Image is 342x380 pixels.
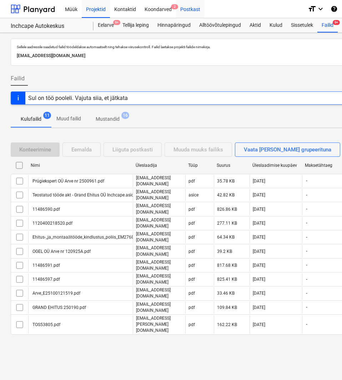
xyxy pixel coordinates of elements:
div: [DATE] [253,207,265,212]
a: Kulud [265,18,287,32]
span: - [305,290,308,296]
div: Failid [317,18,338,32]
i: keyboard_arrow_down [316,5,325,13]
div: Üleslaadimise kuupäev [252,163,299,168]
div: pdf [188,277,195,282]
div: 64.34 KB [217,235,235,240]
div: pdf [188,291,195,296]
div: pdf [188,305,195,310]
p: [EMAIL_ADDRESS][DOMAIN_NAME] [136,287,182,299]
div: 39.2 KB [217,249,232,254]
span: 9+ [113,20,120,25]
a: Aktid [245,18,265,32]
span: - [305,248,308,254]
span: - [305,276,308,282]
div: [DATE] [253,192,265,197]
a: Sissetulek [287,18,317,32]
div: 33.46 KB [217,291,235,296]
div: Eelarve [94,18,118,32]
div: 11486590.pdf [31,207,60,212]
div: 11486591.pdf [31,263,60,268]
div: 11486597.pdf [31,277,60,282]
div: [DATE] [253,235,265,240]
div: [DATE] [253,249,265,254]
div: 35.78 KB [217,179,235,184]
a: Hinnapäringud [153,18,195,32]
div: [DATE] [253,221,265,226]
div: [DATE] [253,305,265,310]
div: 826.86 KB [217,207,237,212]
div: pdf [188,207,195,212]
div: pdf [188,263,195,268]
div: 1120400218520.pdf [31,221,72,226]
div: Suurus [217,163,247,168]
div: pdf [188,322,195,327]
div: Nimi [31,163,130,168]
div: Sul on töö pooleli. Vajuta siia, et jätkata [28,95,128,101]
p: [EMAIL_ADDRESS][DOMAIN_NAME] [136,203,182,215]
p: [EMAIL_ADDRESS][DOMAIN_NAME] [136,175,182,187]
div: [DATE] [253,277,265,282]
p: Kulufailid [21,115,41,123]
div: Arve_E25100121519.pdf [31,291,80,296]
p: [EMAIL_ADDRESS][DOMAIN_NAME] [136,273,182,285]
div: 817.68 KB [217,263,237,268]
span: 16 [121,112,129,119]
a: Failid9+ [317,18,338,32]
div: OGEL OÜ Arve nr 120925A.pdf [31,249,91,254]
span: 9+ [333,20,340,25]
div: 109.84 KB [217,305,237,310]
div: [DATE] [253,179,265,184]
div: pdf [188,179,195,184]
p: [EMAIL_ADDRESS][DOMAIN_NAME] [136,189,182,201]
div: pdf [188,221,195,226]
div: Ehitus-_ja_montaažitööde_kindlustus_poliis_EM276850618.pdf [31,235,154,240]
a: Alltöövõtulepingud [195,18,245,32]
button: Vaata [PERSON_NAME] grupeerituna [235,142,340,157]
div: Üleslaadija [136,163,182,168]
div: 825.41 KB [217,277,237,282]
div: pdf [188,235,195,240]
span: - [305,220,308,226]
a: Tellija leping [118,18,153,32]
p: [EMAIL_ADDRESS][PERSON_NAME][DOMAIN_NAME] [136,315,182,334]
div: 42.82 KB [217,192,235,197]
span: - [305,304,308,310]
p: Mustandid [96,115,120,123]
div: Inchcape Autokeskus [11,22,85,30]
span: - [305,178,308,184]
span: - [305,262,308,268]
div: 277.11 KB [217,221,237,226]
span: - [305,321,308,327]
p: Muud failid [56,115,81,122]
div: Vaata [PERSON_NAME] grupeerituna [244,145,331,154]
span: Failid [11,74,25,83]
div: GRAND EHITUS 250190.pdf [31,305,86,310]
div: [DATE] [253,291,265,296]
div: 162.22 KB [217,322,237,327]
span: - [305,206,308,212]
div: [DATE] [253,322,265,327]
div: asice [188,192,198,197]
p: [EMAIL_ADDRESS][DOMAIN_NAME] [136,231,182,243]
span: 11 [43,112,51,119]
p: [EMAIL_ADDRESS][DOMAIN_NAME] [136,301,182,314]
div: TOS53805.pdf [31,322,60,327]
p: [EMAIL_ADDRESS][DOMAIN_NAME] [136,259,182,271]
div: pdf [188,249,195,254]
span: 2 [171,4,178,9]
span: - [305,192,308,198]
i: Abikeskus [331,5,338,13]
div: Tüüp [188,163,211,168]
span: - [305,234,308,240]
div: [DATE] [253,263,265,268]
div: Prügiekspert OÜ Arve nr 2500961.pdf [31,179,104,184]
p: [EMAIL_ADDRESS][DOMAIN_NAME] [136,245,182,257]
p: [EMAIL_ADDRESS][DOMAIN_NAME] [136,217,182,229]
